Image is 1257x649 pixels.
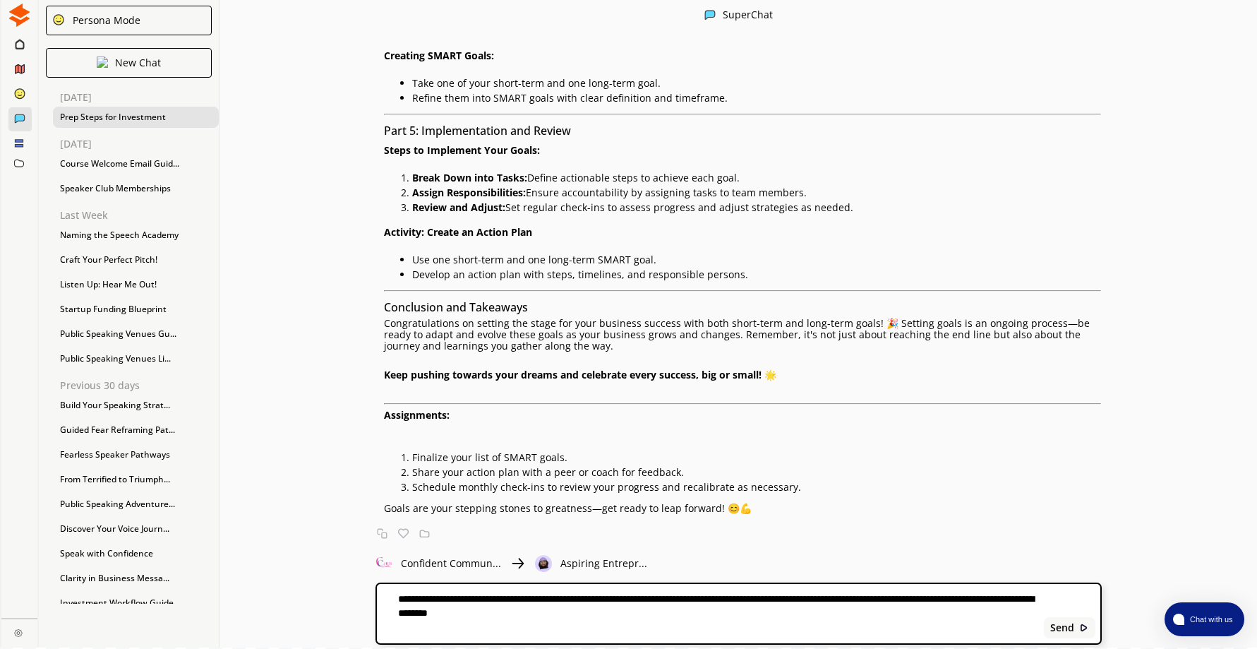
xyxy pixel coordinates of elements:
div: Public Speaking Venues Gu... [53,323,219,345]
div: Craft Your Perfect Pitch! [53,249,219,270]
strong: Keep pushing towards your dreams and celebrate every success, big or small! 🌟 [384,368,776,381]
div: Speak with Confidence [53,543,219,564]
h3: Part 5: Implementation and Review [384,120,1102,141]
b: Send [1050,622,1074,633]
div: Public Speaking Venues Li... [53,348,219,369]
div: Persona Mode [68,15,140,26]
p: Use one short-term and one long-term SMART goal. [412,254,1102,266]
p: Goals are your stepping stones to greatness—get ready to leap forward! 😊💪 [384,503,1102,514]
strong: Steps to Implement Your Goals: [384,143,540,157]
p: Aspiring Entrepr... [560,558,647,569]
img: Close [510,555,527,572]
div: Speaker Club Memberships [53,178,219,199]
img: Copy [377,528,387,539]
div: Naming the Speech Academy [53,225,219,246]
p: Develop an action plan with steps, timelines, and responsible persons. [412,269,1102,280]
img: Favorite [398,528,409,539]
img: Close [52,13,65,26]
p: Refine them into SMART goals with clear definition and timeframe. [412,93,1102,104]
div: SuperChat [723,9,773,23]
strong: Break Down into Tasks: [412,171,527,184]
div: Startup Funding Blueprint [53,299,219,320]
p: Define actionable steps to achieve each goal. [412,172,1102,184]
button: atlas-launcher [1165,602,1244,636]
div: Build Your Speaking Strat... [53,395,219,416]
strong: Activity: Create an Action Plan [384,225,532,239]
p: Share your action plan with a peer or coach for feedback. [412,467,1102,478]
strong: Assignments: [384,408,450,422]
h3: Conclusion and Takeaways [384,297,1102,318]
img: Close [375,555,392,572]
div: Clarity in Business Messa... [53,568,219,589]
div: From Terrified to Triumph... [53,469,219,490]
img: Close [8,4,31,27]
p: [DATE] [60,138,219,150]
span: Chat with us [1184,614,1236,625]
p: Ensure accountability by assigning tasks to team members. [412,187,1102,198]
div: Listen Up: Hear Me Out! [53,274,219,295]
div: Prep Steps for Investment [53,107,219,128]
div: Public Speaking Adventure... [53,494,219,515]
img: Close [14,629,23,637]
img: Close [535,555,552,572]
img: Close [1079,623,1089,633]
img: Close [97,56,108,68]
div: Investment Workflow Guide [53,593,219,614]
strong: Assign Responsibilities: [412,186,526,199]
img: Close [704,9,716,20]
p: [DATE] [60,92,219,103]
p: Take one of your short-term and one long-term goal. [412,78,1102,89]
div: Discover Your Voice Journ... [53,518,219,540]
p: Set regular check-ins to assess progress and adjust strategies as needed. [412,202,1102,213]
strong: Review and Adjust: [412,201,505,214]
p: Congratulations on setting the stage for your business success with both short-term and long-term... [384,318,1102,352]
p: New Chat [115,57,161,69]
div: Course Welcome Email Guid... [53,153,219,174]
strong: Creating SMART Goals: [384,49,494,62]
div: Fearless Speaker Pathways [53,444,219,465]
p: Last Week [60,210,219,221]
p: Schedule monthly check-ins to review your progress and recalibrate as necessary. [412,482,1102,493]
p: Finalize your list of SMART goals. [412,452,1102,463]
a: Close [1,619,37,643]
img: Save [419,528,430,539]
div: Guided Fear Reframing Pat... [53,419,219,441]
p: Confident Commun... [401,558,501,569]
p: Previous 30 days [60,380,219,391]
